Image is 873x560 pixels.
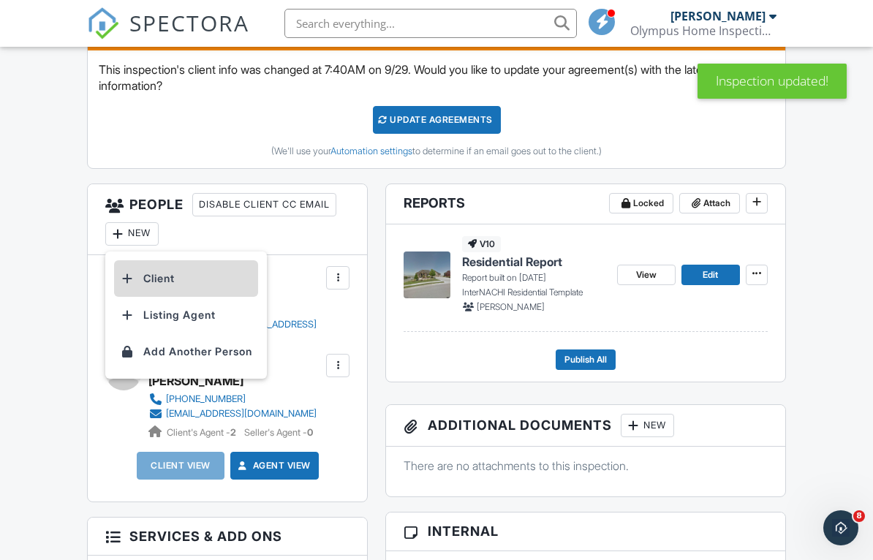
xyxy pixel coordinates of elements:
[148,406,317,421] a: [EMAIL_ADDRESS][DOMAIN_NAME]
[630,23,776,38] div: Olympus Home Inspections
[88,50,785,168] div: This inspection's client info was changed at 7:40AM on 9/29. Would you like to update your agreem...
[167,427,238,438] span: Client's Agent -
[621,414,674,437] div: New
[192,193,336,216] div: Disable Client CC Email
[307,427,313,438] strong: 0
[284,9,577,38] input: Search everything...
[87,7,119,39] img: The Best Home Inspection Software - Spectora
[698,64,847,99] div: Inspection updated!
[99,145,774,157] div: (We'll use your to determine if an email goes out to the client.)
[148,392,317,406] a: [PHONE_NUMBER]
[88,518,367,556] h3: Services & Add ons
[88,184,367,255] h3: People
[235,458,311,473] a: Agent View
[404,458,767,474] p: There are no attachments to this inspection.
[386,512,785,550] h3: Internal
[166,408,317,420] div: [EMAIL_ADDRESS][DOMAIN_NAME]
[105,222,159,246] div: New
[148,370,243,392] a: [PERSON_NAME]
[373,106,501,134] div: Update Agreements
[244,427,313,438] span: Seller's Agent -
[823,510,858,545] iframe: Intercom live chat
[386,405,785,447] h3: Additional Documents
[670,9,766,23] div: [PERSON_NAME]
[129,7,249,38] span: SPECTORA
[230,427,236,438] strong: 2
[330,145,412,156] a: Automation settings
[166,393,246,405] div: [PHONE_NUMBER]
[87,20,249,50] a: SPECTORA
[853,510,865,522] span: 8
